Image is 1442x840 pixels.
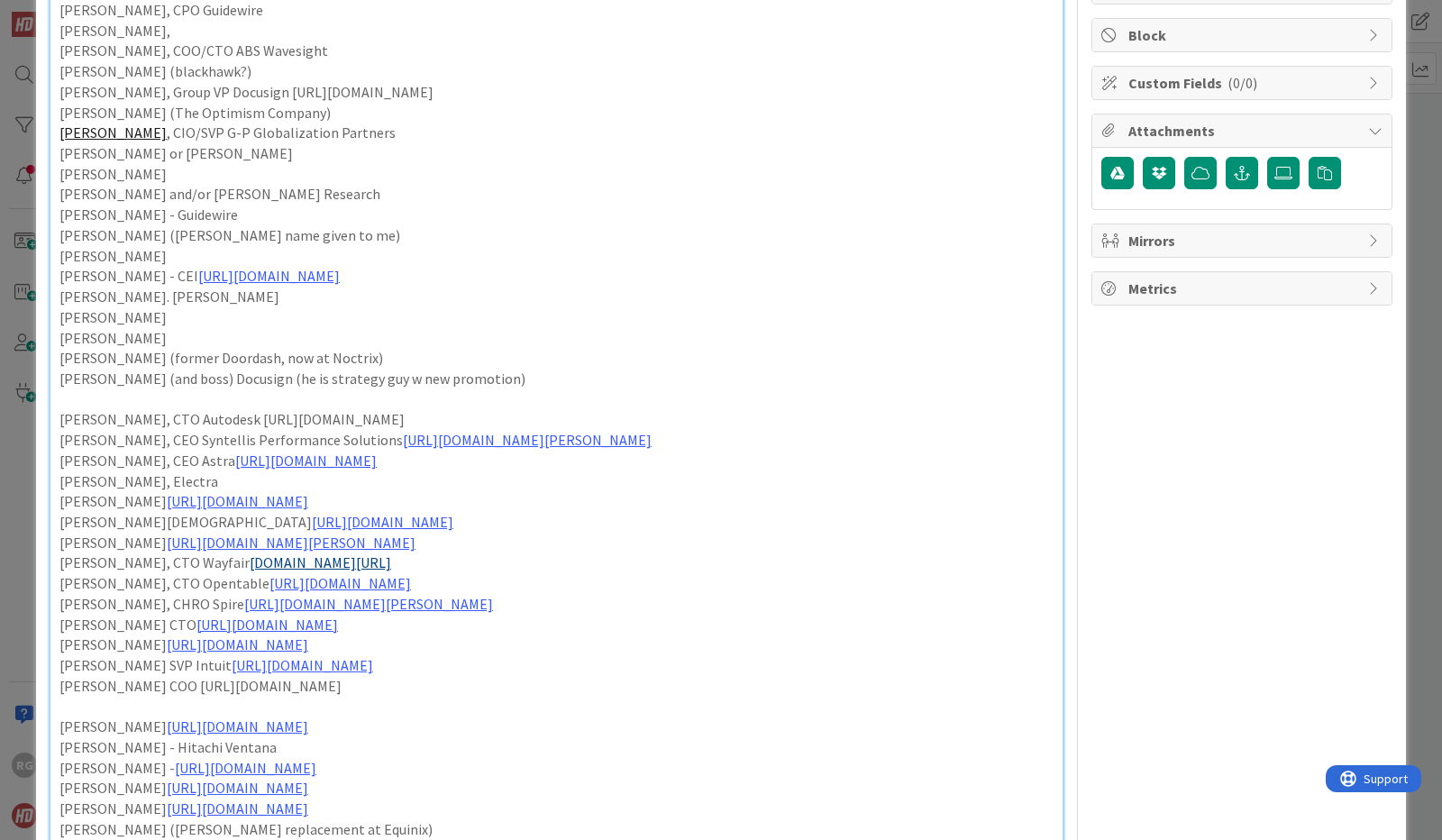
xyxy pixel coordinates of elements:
[1128,72,1359,94] span: Custom Fields
[167,635,308,653] a: [URL][DOMAIN_NAME]
[1228,74,1257,92] span: ( 0/0 )
[59,307,1054,328] p: [PERSON_NAME]
[59,61,1054,82] p: [PERSON_NAME] (blackhawk?)
[59,451,1054,471] p: [PERSON_NAME], CEO Astra
[59,205,1054,225] p: [PERSON_NAME] - Guidewire
[167,717,308,735] a: [URL][DOMAIN_NAME]
[403,431,652,449] a: [URL][DOMAIN_NAME][PERSON_NAME]
[198,267,340,285] a: [URL][DOMAIN_NAME]
[59,717,1054,737] p: [PERSON_NAME]
[59,164,1054,185] p: [PERSON_NAME]
[235,452,377,470] a: [URL][DOMAIN_NAME]
[59,471,1054,492] p: [PERSON_NAME], Electra
[175,759,316,777] a: [URL][DOMAIN_NAME]
[59,512,1054,533] p: [PERSON_NAME][DEMOGRAPHIC_DATA]
[59,594,1054,615] p: [PERSON_NAME], CHRO Spire
[59,758,1054,779] p: [PERSON_NAME] -
[59,328,1054,349] p: [PERSON_NAME]
[59,737,1054,758] p: [PERSON_NAME] - Hitachi Ventana
[59,430,1054,451] p: [PERSON_NAME], CEO Syntellis Performance Solutions
[59,123,1054,143] p: , CIO/SVP G-P Globalization Partners
[59,369,1054,389] p: [PERSON_NAME] (and boss) Docusign (he is strategy guy w new promotion)
[59,287,1054,307] p: [PERSON_NAME]. [PERSON_NAME]
[59,246,1054,267] p: [PERSON_NAME]
[244,595,493,613] a: [URL][DOMAIN_NAME][PERSON_NAME]
[59,635,1054,655] p: [PERSON_NAME]
[59,409,1054,430] p: [PERSON_NAME], CTO Autodesk [URL][DOMAIN_NAME]
[59,778,1054,799] p: [PERSON_NAME]
[312,513,453,531] a: [URL][DOMAIN_NAME]
[250,553,391,571] a: [DOMAIN_NAME][URL]
[59,21,1054,41] p: [PERSON_NAME],
[1128,278,1359,299] span: Metrics
[59,123,167,142] a: [PERSON_NAME]
[38,3,82,24] span: Support
[59,348,1054,369] p: [PERSON_NAME] (former Doordash, now at Noctrix)
[59,82,1054,103] p: [PERSON_NAME], Group VP Docusign [URL][DOMAIN_NAME]
[167,534,415,552] a: [URL][DOMAIN_NAME][PERSON_NAME]
[1128,230,1359,251] span: Mirrors
[59,225,1054,246] p: [PERSON_NAME] ([PERSON_NAME] name given to me)
[167,492,308,510] a: [URL][DOMAIN_NAME]
[59,41,1054,61] p: [PERSON_NAME], COO/CTO ABS Wavesight
[59,143,1054,164] p: [PERSON_NAME] or [PERSON_NAME]
[59,676,1054,697] p: [PERSON_NAME] COO [URL][DOMAIN_NAME]
[59,184,1054,205] p: [PERSON_NAME] and/or [PERSON_NAME] Research
[167,799,308,817] a: [URL][DOMAIN_NAME]
[59,266,1054,287] p: [PERSON_NAME] - CEI
[196,616,338,634] a: [URL][DOMAIN_NAME]
[167,779,308,797] a: [URL][DOMAIN_NAME]
[59,491,1054,512] p: [PERSON_NAME]
[59,103,1054,123] p: [PERSON_NAME] (The Optimism Company)
[269,574,411,592] a: [URL][DOMAIN_NAME]
[59,533,1054,553] p: [PERSON_NAME]
[59,615,1054,635] p: [PERSON_NAME] CTO
[59,552,1054,573] p: [PERSON_NAME], CTO Wayfair
[232,656,373,674] a: [URL][DOMAIN_NAME]
[59,819,1054,840] p: [PERSON_NAME] ([PERSON_NAME] replacement at Equinix)
[59,655,1054,676] p: [PERSON_NAME] SVP Intuit
[59,799,1054,819] p: [PERSON_NAME]
[1128,120,1359,142] span: Attachments
[59,573,1054,594] p: [PERSON_NAME], CTO Opentable
[1128,24,1359,46] span: Block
